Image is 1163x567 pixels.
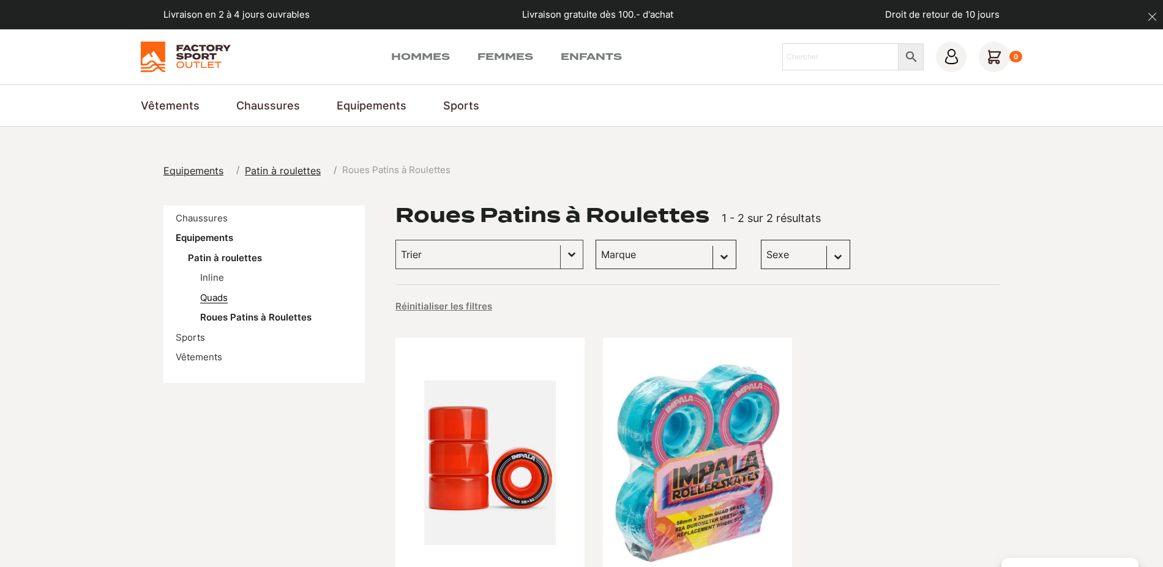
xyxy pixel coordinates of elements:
h1: Roues Patins à Roulettes [395,206,709,225]
input: Trier [401,246,555,262]
a: Patin à roulettes [188,252,262,264]
a: Inline [200,272,224,283]
p: Livraison gratuite dès 100.- d'achat [522,8,673,22]
span: Patin à roulettes [245,165,321,177]
span: Roues Patins à Roulettes [342,163,451,177]
a: Femmes [477,50,533,64]
a: Hommes [391,50,450,64]
a: Equipements [163,163,231,178]
button: Réinitialiser les filtres [395,300,492,313]
a: Sports [176,332,205,343]
a: Vêtements [176,351,222,363]
a: Patin à roulettes [245,163,328,178]
a: Equipements [176,232,233,243]
a: Chaussures [236,97,300,114]
button: dismiss [1142,6,1163,28]
a: Equipements [337,97,406,114]
a: Vêtements [141,97,200,114]
button: Basculer la liste [561,240,583,269]
span: 1 - 2 sur 2 résultats [722,212,821,224]
a: Sports [443,97,479,114]
a: Roues Patins à Roulettes [200,311,312,323]
img: Factory Sport Outlet [141,42,231,72]
a: Enfants [561,50,622,64]
div: 0 [1009,51,1022,63]
a: Chaussures [176,212,228,224]
a: Quads [200,292,228,303]
span: Equipements [163,165,223,177]
p: Droit de retour de 10 jours [885,8,1000,22]
nav: breadcrumbs [163,163,451,178]
input: Chercher [782,43,899,70]
p: Livraison en 2 à 4 jours ouvrables [163,8,310,22]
